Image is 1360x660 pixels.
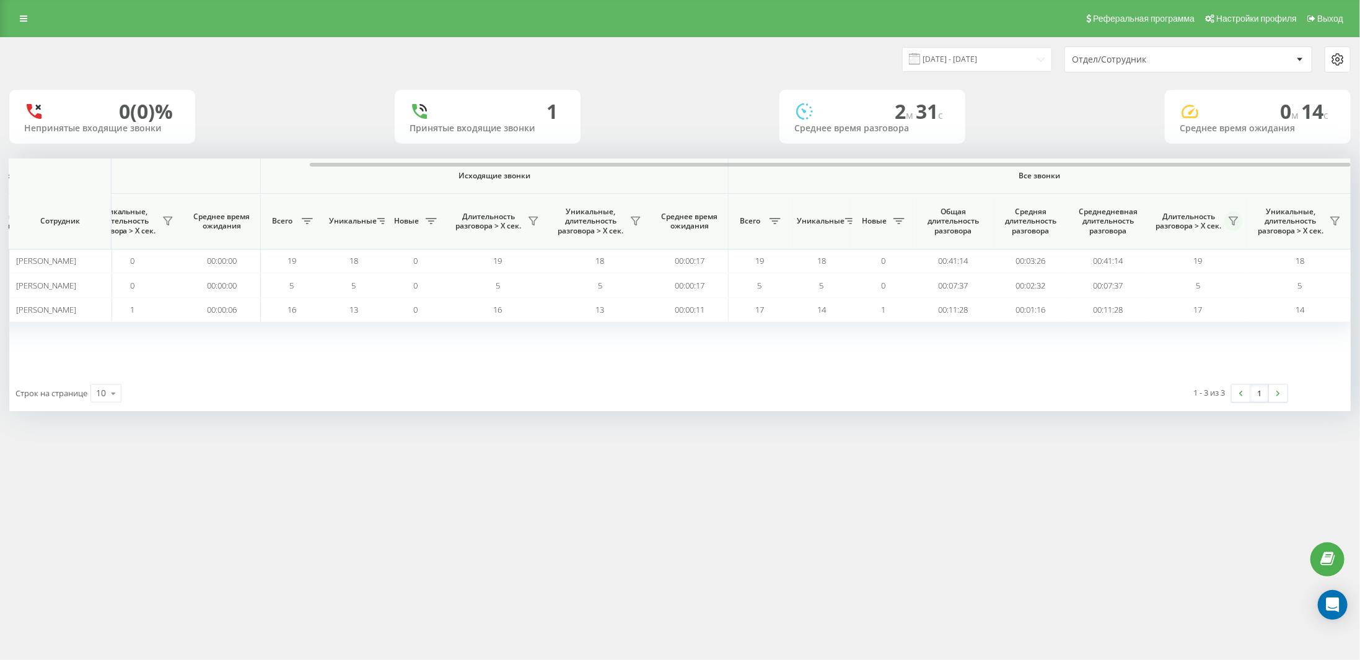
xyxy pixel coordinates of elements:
span: 5 [352,280,356,291]
span: 1 [882,304,886,315]
span: 16 [287,304,296,315]
span: 19 [755,255,764,266]
span: 1 [130,304,134,315]
span: 0 [130,280,134,291]
span: Средняя длительность разговора [1001,207,1060,236]
span: Среднедневная длительность разговора [1079,207,1138,236]
div: Непринятые входящие звонки [24,123,180,134]
span: Длительность разговора > Х сек. [453,212,524,231]
td: 00:41:14 [1069,249,1147,273]
td: 00:01:16 [992,298,1069,322]
span: 0 [414,280,418,291]
span: Исходящие звонки [290,171,700,181]
span: 0 [882,255,886,266]
div: Отдел/Сотрудник [1072,54,1220,65]
span: Всего [267,216,298,226]
span: Уникальные [329,216,374,226]
td: 00:00:17 [651,273,729,297]
span: 5 [1298,280,1302,291]
span: м [1291,108,1301,122]
span: 18 [349,255,358,266]
span: [PERSON_NAME] [16,304,76,315]
span: 19 [494,255,502,266]
span: 5 [598,280,602,291]
span: 0 [414,255,418,266]
span: Среднее время ожидания [660,212,719,231]
span: Все звонки [765,171,1314,181]
div: Open Intercom Messenger [1318,590,1348,620]
span: 14 [817,304,826,315]
span: Новые [859,216,890,226]
td: 00:07:37 [915,273,992,297]
span: Уникальные [797,216,841,226]
td: 00:00:00 [183,249,261,273]
span: 31 [916,98,943,124]
div: 10 [96,387,106,399]
span: 19 [1194,255,1203,266]
span: 5 [290,280,294,291]
span: Общая длительность разговора [924,207,983,236]
span: c [1323,108,1328,122]
td: 00:03:26 [992,249,1069,273]
span: 0 [130,255,134,266]
span: 13 [596,304,605,315]
td: 00:11:28 [915,298,992,322]
span: Строк на странице [15,388,87,399]
span: м [906,108,916,122]
td: 00:11:28 [1069,298,1147,322]
span: 19 [287,255,296,266]
span: 5 [1196,280,1200,291]
span: Реферальная программа [1093,14,1195,24]
td: 00:02:32 [992,273,1069,297]
span: Уникальные, длительность разговора > Х сек. [555,207,626,236]
div: Принятые входящие звонки [410,123,566,134]
div: 1 [547,100,558,123]
span: 14 [1296,304,1304,315]
span: 13 [349,304,358,315]
span: 5 [758,280,762,291]
span: Настройки профиля [1216,14,1297,24]
span: 18 [817,255,826,266]
span: Длительность разговора > Х сек. [1153,212,1224,231]
span: 17 [755,304,764,315]
span: 18 [1296,255,1304,266]
span: 18 [596,255,605,266]
span: 0 [1280,98,1301,124]
span: 5 [496,280,500,291]
span: Сотрудник [20,216,100,226]
span: Выход [1317,14,1343,24]
div: Среднее время разговора [794,123,950,134]
td: 00:00:11 [651,298,729,322]
div: Среднее время ожидания [1180,123,1336,134]
span: [PERSON_NAME] [16,255,76,266]
a: 1 [1250,384,1269,402]
span: Уникальные, длительность разговора > Х сек. [1255,207,1326,236]
td: 00:41:14 [915,249,992,273]
td: 00:00:00 [183,273,261,297]
span: c [938,108,943,122]
span: 0 [414,304,418,315]
span: 2 [895,98,916,124]
span: Среднее время ожидания [193,212,251,231]
span: Новые [391,216,422,226]
div: 0 (0)% [119,100,173,123]
span: [PERSON_NAME] [16,280,76,291]
span: 5 [820,280,824,291]
span: 0 [882,280,886,291]
span: Уникальные, длительность разговора > Х сек. [87,207,159,236]
span: 17 [1194,304,1203,315]
td: 00:07:37 [1069,273,1147,297]
span: Всего [735,216,766,226]
span: 16 [494,304,502,315]
div: 1 - 3 из 3 [1194,386,1226,399]
td: 00:00:17 [651,249,729,273]
td: 00:00:06 [183,298,261,322]
span: 14 [1301,98,1328,124]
